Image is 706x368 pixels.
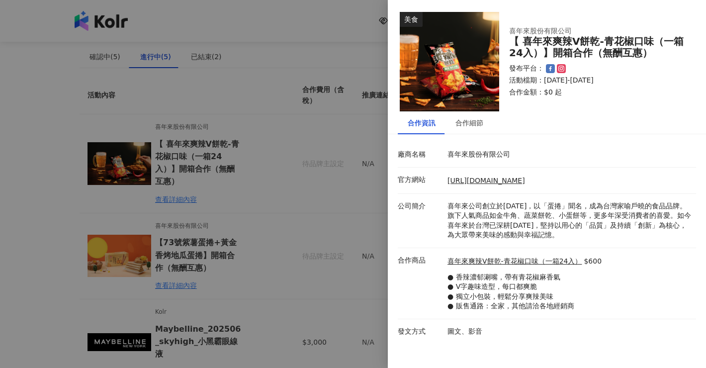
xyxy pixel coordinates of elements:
[398,327,442,337] p: 發文方式
[584,257,602,267] p: $600
[400,12,423,27] div: 美食
[447,273,602,311] p: ● 香辣濃郁涮嘴，帶有青花椒麻香氣 ● V字趣味造型，每口都爽脆 ● 獨立小包裝，輕鬆分享爽辣美味 ● 販售通路：全家，其他請洽各地經銷商
[398,201,442,211] p: 公司簡介
[509,26,684,36] div: 喜年來股份有限公司
[447,201,691,240] p: 喜年來公司創立於[DATE]，以「蛋捲」聞名，成為台灣家喻戶曉的食品品牌。旗下人氣商品如金牛角、蔬菜餅乾、小蛋餅等，更多年深受消費者的喜愛。如今喜年來於台灣已深耕[DATE]，堅持以用心的「品質...
[447,150,691,160] p: 喜年來股份有限公司
[447,327,691,337] p: 圖文、影音
[509,76,684,86] p: 活動檔期：[DATE]-[DATE]
[400,12,499,111] img: 喜年來爽辣V餅乾-青花椒口味（一箱24入）
[509,64,544,74] p: 發布平台：
[398,175,442,185] p: 官方網站
[455,117,483,128] div: 合作細節
[398,150,442,160] p: 廠商名稱
[447,257,582,267] a: 喜年來爽辣V餅乾-青花椒口味（一箱24入）
[398,256,442,266] p: 合作商品
[408,117,436,128] div: 合作資訊
[509,88,684,97] p: 合作金額： $0 起
[447,177,525,184] a: [URL][DOMAIN_NAME]
[509,36,684,59] div: 【 喜年來爽辣V餅乾-青花椒口味（一箱24入）】開箱合作（無酬互惠）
